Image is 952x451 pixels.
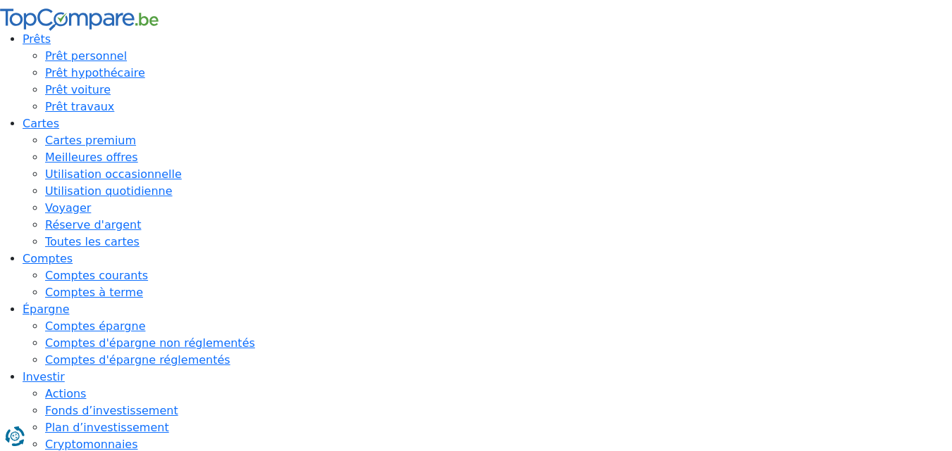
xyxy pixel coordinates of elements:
a: Cartes premium [45,134,136,147]
a: Utilisation occasionnelle [45,167,182,181]
a: Actions [45,387,86,400]
a: Voyager [45,201,91,215]
a: Toutes les cartes [45,235,140,248]
a: Comptes épargne [45,319,145,333]
a: Comptes [23,252,73,265]
a: Épargne [23,303,70,316]
a: Réserve d'argent [45,218,141,231]
a: Meilleures offres [45,151,138,164]
a: Prêt personnel [45,49,127,63]
a: Comptes d'épargne non réglementés [45,336,255,350]
a: Prêt travaux [45,100,114,113]
a: Comptes courants [45,269,148,282]
a: Prêts [23,32,51,46]
a: Prêt hypothécaire [45,66,145,80]
a: Investir [23,370,65,383]
a: Cryptomonnaies [45,438,138,451]
a: Cartes [23,117,59,130]
a: Comptes d'épargne réglementés [45,353,230,367]
a: Prêt voiture [45,83,111,96]
a: Utilisation quotidienne [45,184,173,198]
a: Plan d’investissement [45,421,169,434]
a: Comptes à terme [45,286,143,299]
a: Fonds d’investissement [45,404,178,417]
